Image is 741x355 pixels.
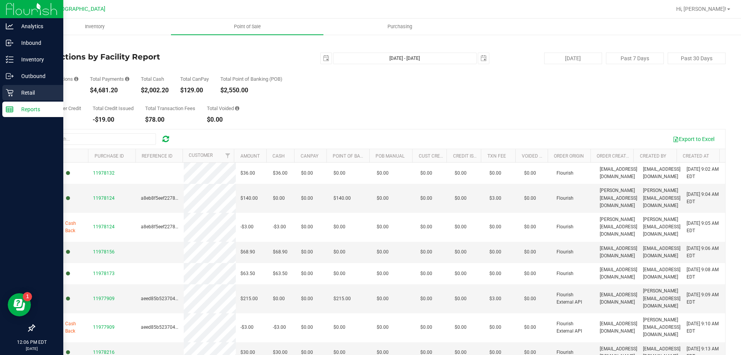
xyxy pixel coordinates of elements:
a: Cust Credit [419,153,447,159]
p: Inbound [14,38,60,48]
span: $0.00 [524,223,536,231]
a: Txn Fee [487,153,506,159]
span: $0.00 [455,223,467,231]
inline-svg: Analytics [6,22,14,30]
span: $36.00 [273,170,288,177]
span: [EMAIL_ADDRESS][DOMAIN_NAME] [600,291,637,306]
span: $63.50 [273,270,288,277]
span: $0.00 [455,195,467,202]
span: Point of Sale [223,23,271,30]
span: $0.00 [301,270,313,277]
span: -$3.00 [240,324,254,331]
span: [GEOGRAPHIC_DATA] [52,6,105,12]
span: [DATE] 9:08 AM EDT [687,266,721,281]
span: $0.00 [524,170,536,177]
div: Total Transaction Fees [145,106,195,111]
span: $0.00 [301,248,313,256]
button: Past 30 Days [668,53,726,64]
span: Hi, [PERSON_NAME]! [676,6,726,12]
p: 12:06 PM EDT [3,339,60,346]
span: a8eb8f5eef22788145e588bb2c8283fd [141,224,222,229]
span: $140.00 [240,195,258,202]
span: Flourish [557,223,574,231]
span: $3.00 [489,195,501,202]
span: $0.00 [377,270,389,277]
a: Cash [272,153,285,159]
span: $215.00 [240,295,258,302]
p: Retail [14,88,60,97]
div: Total Payments [90,76,129,82]
inline-svg: Retail [6,89,14,97]
span: $0.00 [524,195,536,202]
span: $0.00 [489,324,501,331]
span: 11978124 [93,224,115,229]
span: $0.00 [333,324,345,331]
span: $0.00 [377,324,389,331]
div: Total Voided [207,106,239,111]
span: $0.00 [489,223,501,231]
a: Credit Issued [453,153,485,159]
span: $0.00 [377,248,389,256]
span: 11978132 [93,170,115,176]
div: $0.00 [207,117,239,123]
span: $0.00 [273,295,285,302]
div: $2,550.00 [220,87,283,93]
span: [DATE] 9:04 AM EDT [687,191,721,206]
span: [PERSON_NAME][EMAIL_ADDRESS][DOMAIN_NAME] [643,216,680,238]
i: Sum of all voided payment transaction amounts, excluding tips and transaction fees. [235,106,239,111]
span: $0.00 [455,295,467,302]
span: [DATE] 9:10 AM EDT [687,320,721,335]
span: 11978156 [93,249,115,255]
span: $0.00 [455,270,467,277]
div: Total CanPay [180,76,209,82]
span: $0.00 [489,170,501,177]
a: Inventory [19,19,171,35]
a: Voided Payment [522,153,560,159]
span: $140.00 [333,195,351,202]
span: $0.00 [301,170,313,177]
span: select [321,53,332,64]
span: Cash Back [65,220,84,234]
p: Analytics [14,22,60,31]
span: $0.00 [420,195,432,202]
a: Created By [640,153,666,159]
span: [EMAIL_ADDRESS][DOMAIN_NAME] [643,266,680,281]
div: $129.00 [180,87,209,93]
span: $0.00 [420,170,432,177]
span: $0.00 [455,248,467,256]
span: [PERSON_NAME][EMAIL_ADDRESS][DOMAIN_NAME] [643,187,680,209]
div: -$19.00 [93,117,134,123]
div: Total Credit Issued [93,106,134,111]
span: [DATE] 9:02 AM EDT [687,166,721,180]
input: Search... [40,133,156,145]
span: $0.00 [301,223,313,231]
span: $0.00 [455,170,467,177]
a: Customer [189,153,213,158]
span: Flourish [557,270,574,277]
div: Total Cash [141,76,169,82]
span: $0.00 [420,324,432,331]
span: [PERSON_NAME][EMAIL_ADDRESS][DOMAIN_NAME] [600,187,637,209]
span: $0.00 [333,270,345,277]
span: [DATE] 9:09 AM EDT [687,291,721,306]
span: $36.00 [240,170,255,177]
button: [DATE] [544,53,602,64]
span: $0.00 [489,270,501,277]
span: Flourish [557,248,574,256]
span: 11977909 [93,296,115,301]
span: aeed85b523704a613a7ef1df79a59a03 [141,324,224,330]
p: [DATE] [3,346,60,352]
span: $0.00 [455,324,467,331]
p: Inventory [14,55,60,64]
div: $4,681.20 [90,87,129,93]
span: Purchasing [377,23,423,30]
i: Sum of all successful, non-voided payment transaction amounts, excluding tips and transaction fees. [125,76,129,82]
a: Created At [683,153,709,159]
a: Reference ID [142,153,173,159]
a: Order Origin [554,153,584,159]
a: Purchasing [323,19,476,35]
iframe: Resource center [8,293,31,316]
a: Order Created By [597,153,638,159]
span: $0.00 [420,270,432,277]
